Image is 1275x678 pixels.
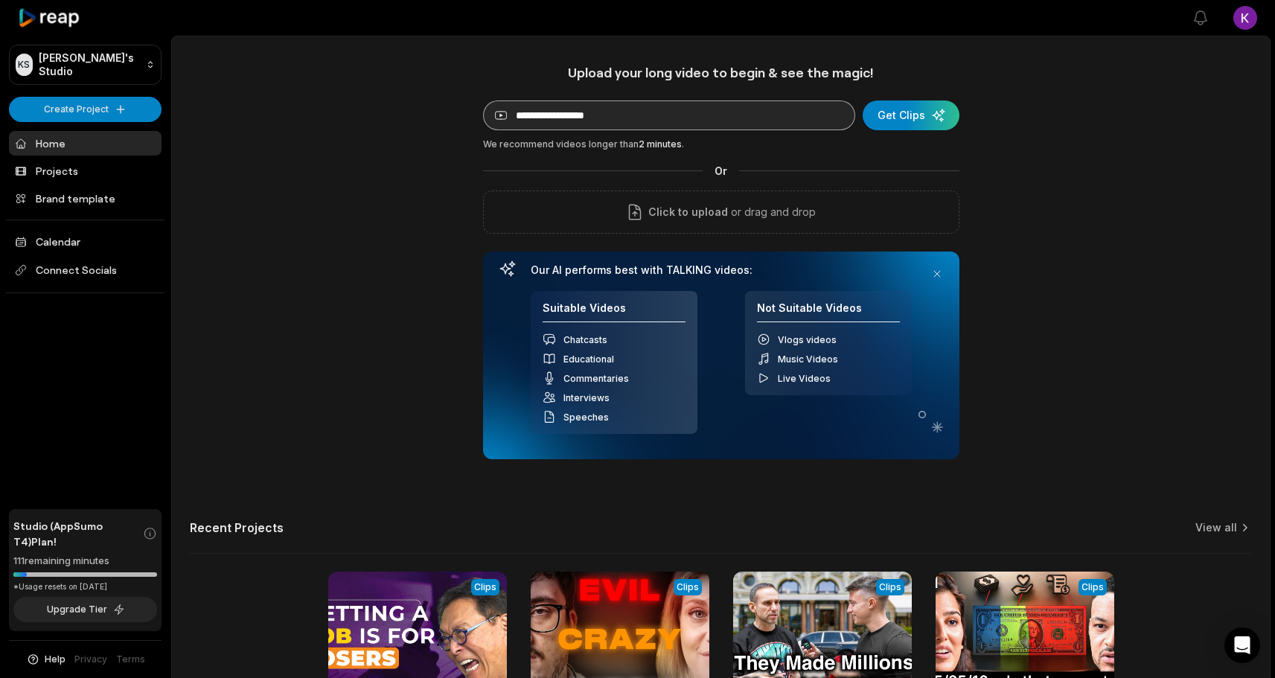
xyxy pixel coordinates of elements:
[778,373,831,384] span: Live Videos
[728,203,816,221] p: or drag and drop
[757,301,900,323] h4: Not Suitable Videos
[116,653,145,666] a: Terms
[648,203,728,221] span: Click to upload
[563,334,607,345] span: Chatcasts
[563,354,614,365] span: Educational
[483,138,959,151] div: We recommend videos longer than .
[563,392,610,403] span: Interviews
[9,229,162,254] a: Calendar
[778,354,838,365] span: Music Videos
[13,581,157,592] div: *Usage resets on [DATE]
[9,159,162,183] a: Projects
[9,186,162,211] a: Brand template
[39,51,140,78] p: [PERSON_NAME]'s Studio
[74,653,107,666] a: Privacy
[190,520,284,535] h2: Recent Projects
[863,100,959,130] button: Get Clips
[639,138,682,150] span: 2 minutes
[26,653,65,666] button: Help
[9,131,162,156] a: Home
[563,412,609,423] span: Speeches
[703,163,739,179] span: Or
[1195,520,1237,535] a: View all
[543,301,686,323] h4: Suitable Videos
[778,334,837,345] span: Vlogs videos
[483,64,959,81] h1: Upload your long video to begin & see the magic!
[13,518,143,549] span: Studio (AppSumo T4) Plan!
[563,373,629,384] span: Commentaries
[45,653,65,666] span: Help
[1224,627,1260,663] div: Open Intercom Messenger
[16,54,33,76] div: KS
[9,257,162,284] span: Connect Socials
[531,263,912,277] h3: Our AI performs best with TALKING videos:
[13,554,157,569] div: 111 remaining minutes
[9,97,162,122] button: Create Project
[13,597,157,622] button: Upgrade Tier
